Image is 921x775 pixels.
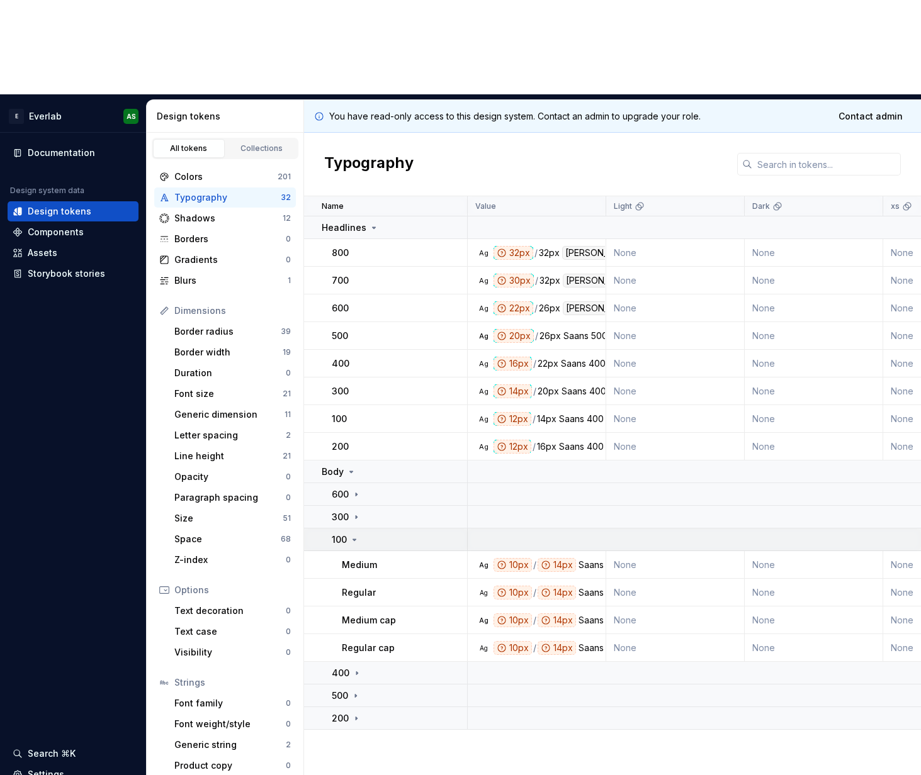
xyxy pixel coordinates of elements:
div: 12px [494,440,531,454]
div: / [535,329,538,343]
p: Dark [752,201,770,211]
button: Search ⌘K [8,744,138,764]
div: 32px [539,246,560,260]
div: Saans [579,613,604,627]
a: Line height21 [169,446,296,466]
div: Border width [174,346,283,359]
div: 20px [494,329,534,343]
div: Line height [174,450,283,462]
td: None [745,433,883,460]
div: Ag [478,359,489,369]
div: Ag [478,248,489,258]
td: None [606,350,745,377]
div: [PERSON_NAME] [563,274,640,287]
div: / [535,274,538,287]
div: Saans [559,440,584,454]
div: Ag [478,414,489,424]
div: 201 [278,172,291,182]
td: None [745,267,883,294]
a: Letter spacing2 [169,425,296,445]
div: 68 [281,534,291,544]
p: 800 [332,247,349,259]
div: / [533,586,536,599]
a: Z-index0 [169,550,296,570]
a: Typography32 [154,187,296,208]
div: Saans [562,384,587,398]
td: None [745,606,883,634]
div: Font size [174,387,283,400]
div: Font weight/style [174,718,286,730]
td: None [606,322,745,350]
div: 14px [538,613,576,627]
td: None [606,239,745,267]
td: None [606,294,745,322]
a: Generic dimension11 [169,404,296,425]
td: None [745,294,883,322]
td: None [606,606,745,634]
div: 14px [494,384,532,398]
div: 0 [286,647,291,657]
a: Visibility0 [169,642,296,662]
a: Gradients0 [154,250,296,270]
td: None [745,239,883,267]
div: 0 [286,555,291,565]
p: 100 [332,533,347,546]
p: xs [891,201,900,211]
div: 10px [494,586,532,599]
div: Ag [478,386,489,396]
div: 1 [288,276,291,286]
div: Ag [478,303,489,313]
div: 26px [539,301,560,315]
div: 10px [494,641,532,655]
p: Light [614,201,632,211]
div: Ag [478,615,489,625]
div: 400 [587,412,604,426]
div: 11 [285,410,291,420]
div: / [533,384,536,398]
div: 400 [589,384,606,398]
div: E [9,109,24,124]
div: 16px [494,357,532,371]
div: 10px [494,613,532,627]
a: Design tokens [8,201,138,221]
div: [PERSON_NAME] [562,246,639,260]
div: Blurs [174,274,288,287]
div: 400 [587,440,604,454]
a: Contact admin [830,105,911,128]
div: 0 [286,698,291,708]
div: Generic string [174,739,286,751]
div: 0 [286,368,291,378]
div: 21 [283,389,291,399]
input: Search in tokens... [752,153,901,176]
div: 30px [494,274,534,287]
div: Ag [478,560,489,570]
p: 500 [332,689,348,702]
div: 14px [537,412,557,426]
div: 21 [283,451,291,461]
div: 0 [286,472,291,482]
p: 500 [332,330,348,342]
a: Paragraph spacing0 [169,488,296,508]
div: Ag [478,331,489,341]
div: 32 [281,192,291,203]
div: 2 [286,430,291,440]
div: 0 [286,761,291,771]
div: Collections [230,143,293,153]
td: None [606,579,745,606]
td: None [606,267,745,294]
div: Components [28,226,84,238]
div: 2 [286,740,291,750]
div: Product copy [174,759,286,772]
div: Design tokens [157,110,298,123]
div: 16px [537,440,557,454]
div: Saans [579,641,604,655]
a: Generic string2 [169,735,296,755]
div: 0 [286,493,291,503]
p: 400 [332,357,349,370]
div: Shadows [174,212,283,225]
div: Duration [174,367,286,379]
div: 22px [494,301,533,315]
a: Shadows12 [154,208,296,228]
td: None [745,579,883,606]
p: 600 [332,302,349,315]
